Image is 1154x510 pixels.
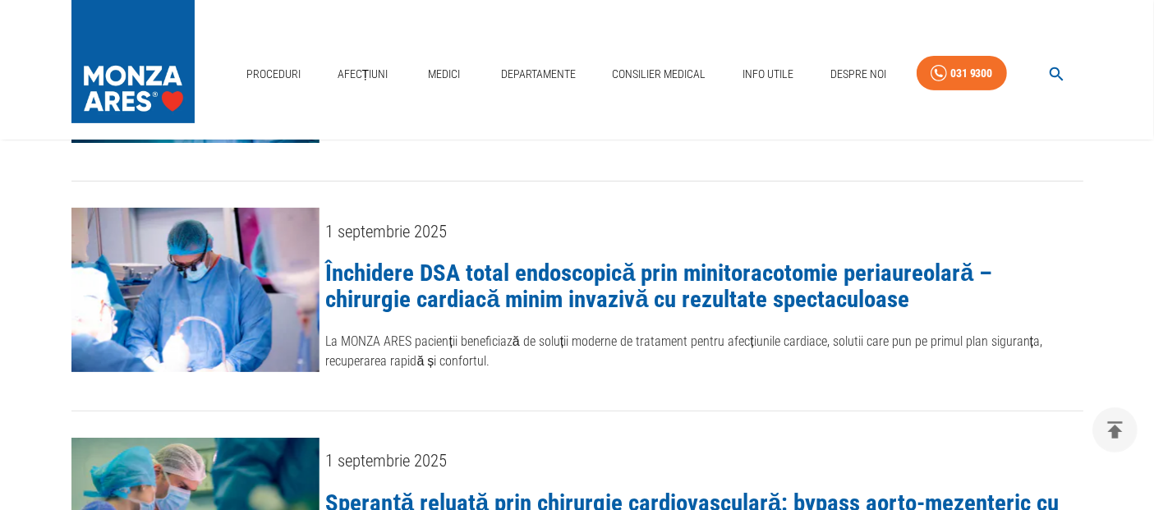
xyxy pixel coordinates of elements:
a: Închidere DSA total endoscopică prin minitoracotomie periaureolară – chirurgie cardiacă minim inv... [326,259,993,313]
a: Departamente [494,57,582,91]
a: Afecțiuni [331,57,395,91]
a: Info Utile [736,57,800,91]
a: Medici [418,57,471,91]
a: Despre Noi [824,57,893,91]
button: delete [1092,407,1138,453]
div: 031 9300 [950,63,993,84]
a: Consilier Medical [605,57,712,91]
div: 1 septembrie 2025 [326,223,1083,241]
a: Proceduri [240,57,307,91]
a: 031 9300 [917,56,1007,91]
img: Închidere DSA total endoscopică prin minitoracotomie periaureolară – chirurgie cardiacă minim inv... [71,208,320,372]
div: 1 septembrie 2025 [326,452,1083,471]
p: La MONZA ARES pacienții beneficiază de soluții moderne de tratament pentru afecțiunile cardiace, ... [326,332,1083,371]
